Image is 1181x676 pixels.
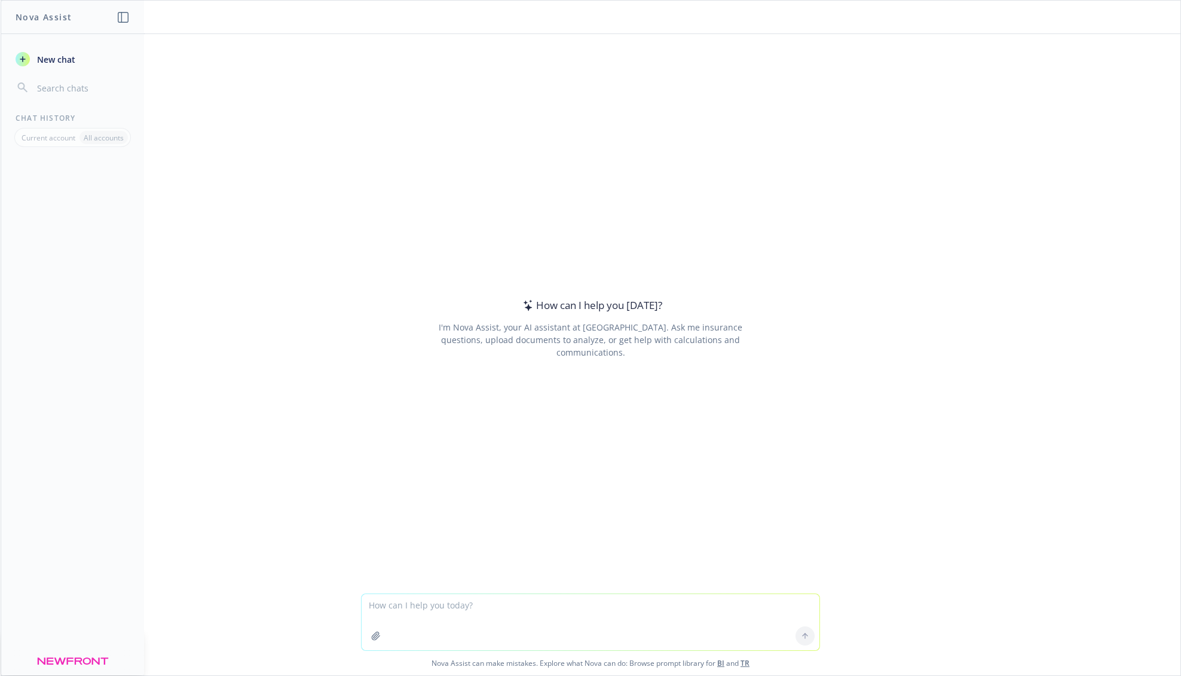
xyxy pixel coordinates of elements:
div: Chat History [1,113,144,123]
div: I'm Nova Assist, your AI assistant at [GEOGRAPHIC_DATA]. Ask me insurance questions, upload docum... [422,321,758,359]
input: Search chats [35,79,130,96]
a: BI [717,658,724,668]
span: Nova Assist can make mistakes. Explore what Nova can do: Browse prompt library for and [5,651,1176,675]
a: TR [741,658,749,668]
button: New chat [11,48,134,70]
h1: Nova Assist [16,11,72,23]
p: All accounts [84,133,124,143]
p: Current account [22,133,75,143]
div: How can I help you [DATE]? [519,298,662,313]
span: New chat [35,53,75,66]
